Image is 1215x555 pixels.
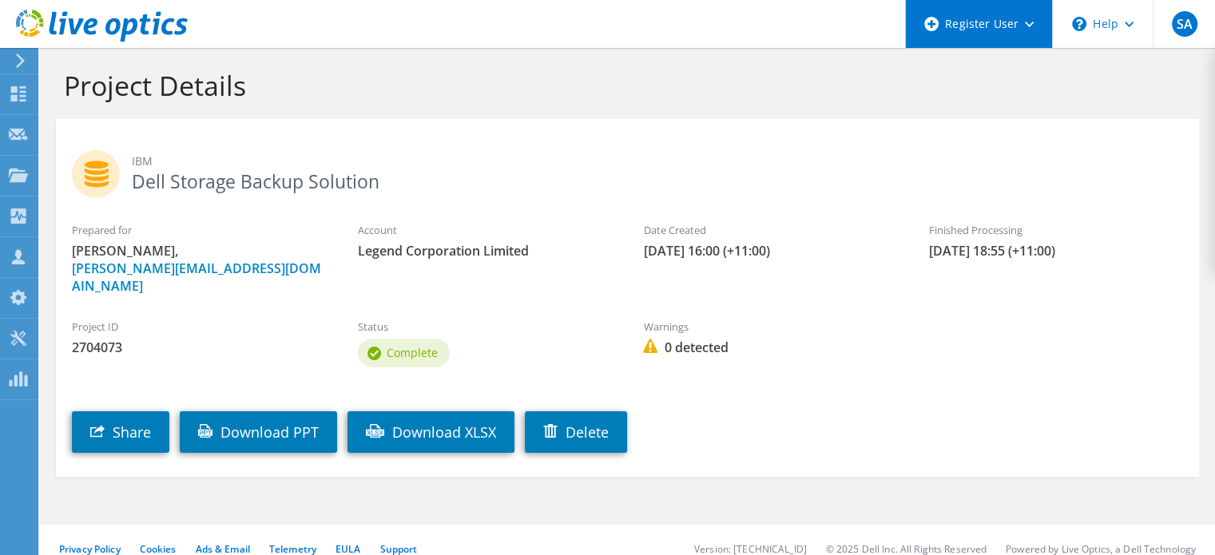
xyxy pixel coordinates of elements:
[387,345,438,360] span: Complete
[347,411,514,453] a: Download XLSX
[72,150,1183,190] h2: Dell Storage Backup Solution
[358,222,612,238] label: Account
[1072,17,1086,31] svg: \n
[643,222,897,238] label: Date Created
[525,411,627,453] a: Delete
[929,222,1183,238] label: Finished Processing
[64,69,1183,102] h1: Project Details
[358,242,612,260] span: Legend Corporation Limited
[643,319,897,335] label: Warnings
[929,242,1183,260] span: [DATE] 18:55 (+11:00)
[643,242,897,260] span: [DATE] 16:00 (+11:00)
[72,339,326,356] span: 2704073
[72,260,321,295] a: [PERSON_NAME][EMAIL_ADDRESS][DOMAIN_NAME]
[72,319,326,335] label: Project ID
[72,242,326,295] span: [PERSON_NAME],
[72,222,326,238] label: Prepared for
[72,411,169,453] a: Share
[132,153,1183,170] span: IBM
[1172,11,1197,37] span: SA
[358,319,612,335] label: Status
[643,339,897,356] span: 0 detected
[180,411,337,453] a: Download PPT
